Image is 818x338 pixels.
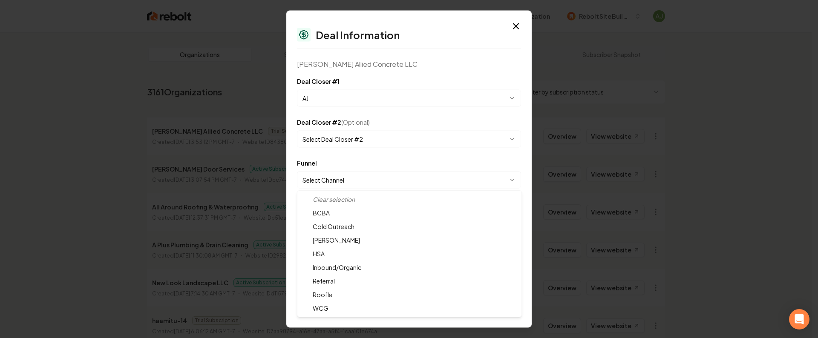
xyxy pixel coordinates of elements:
[313,250,325,258] span: HSA
[313,223,354,230] span: Cold Outreach
[313,264,361,271] span: Inbound/Organic
[313,209,330,217] span: BCBA
[313,304,328,312] span: WCG
[313,277,335,285] span: Referral
[313,195,355,203] span: Clear selection
[313,236,360,244] span: [PERSON_NAME]
[313,291,332,298] span: Roofle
